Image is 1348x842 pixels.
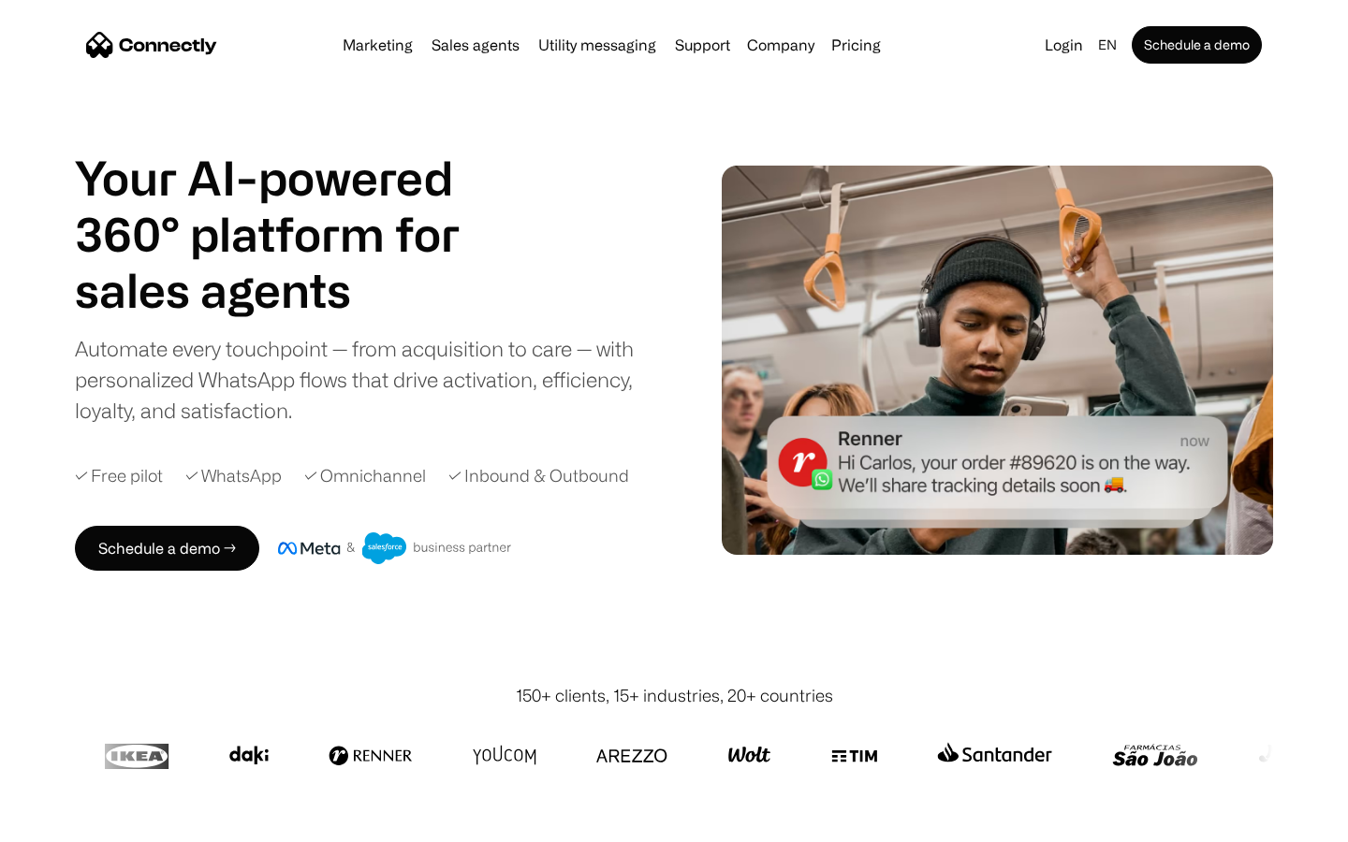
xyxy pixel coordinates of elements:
[185,463,282,488] div: ✓ WhatsApp
[278,532,512,564] img: Meta and Salesforce business partner badge.
[1098,32,1117,58] div: en
[75,150,505,262] h1: Your AI-powered 360° platform for
[448,463,629,488] div: ✓ Inbound & Outbound
[424,37,527,52] a: Sales agents
[19,807,112,835] aside: Language selected: English
[824,37,888,52] a: Pricing
[1037,32,1091,58] a: Login
[304,463,426,488] div: ✓ Omnichannel
[75,463,163,488] div: ✓ Free pilot
[1132,26,1262,64] a: Schedule a demo
[335,37,420,52] a: Marketing
[37,809,112,835] ul: Language list
[75,333,665,426] div: Automate every touchpoint — from acquisition to care — with personalized WhatsApp flows that driv...
[75,526,259,571] a: Schedule a demo →
[75,262,505,318] h1: sales agents
[516,683,833,708] div: 150+ clients, 15+ industries, 20+ countries
[747,32,814,58] div: Company
[531,37,664,52] a: Utility messaging
[667,37,738,52] a: Support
